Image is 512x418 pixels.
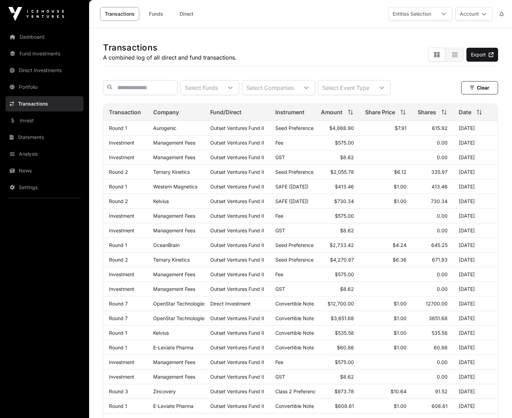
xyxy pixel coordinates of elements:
td: [DATE] [453,136,498,150]
a: Round 1 [109,345,127,350]
td: [DATE] [453,296,498,311]
td: $60.86 [315,340,360,355]
span: Seed Preference Shares [275,242,331,248]
td: $4,270.97 [315,253,360,267]
a: Outset Ventures Fund II [210,242,264,248]
a: Analysis [6,146,84,162]
a: Investment [109,271,134,277]
span: SAFE ([DATE]) [275,198,308,204]
a: Outset Ventures Fund II [210,169,264,175]
a: Kelvius [153,198,169,204]
a: Settings [6,180,84,195]
a: Outset Ventures Fund II [210,330,264,336]
span: 0.00 [437,213,448,219]
a: Round 1 [109,125,127,131]
td: [DATE] [453,165,498,179]
span: 535.58 [432,330,448,336]
div: Chat Widget [477,385,512,418]
span: 0.00 [437,140,448,146]
td: [DATE] [453,238,498,253]
span: GST [275,227,285,233]
td: $575.00 [315,355,360,370]
td: $2,055.78 [315,165,360,179]
td: [DATE] [453,282,498,296]
span: Seed Preference Shares [275,257,331,263]
td: [DATE] [453,267,498,282]
td: $730.34 [315,194,360,209]
span: 3651.68 [429,315,448,321]
span: 0.00 [437,271,448,277]
span: Shares [418,108,436,116]
a: E-Leviate Pharma [153,403,194,409]
a: Transactions [100,7,139,21]
span: $1.00 [394,403,407,409]
p: Management Fees [153,227,199,233]
span: $1.00 [394,301,407,307]
span: 60.86 [434,345,448,350]
span: $7.91 [395,125,407,131]
a: Zincovery [153,388,176,394]
a: Fund Investments [6,46,84,61]
td: $575.00 [315,136,360,150]
div: Select Event Type [318,80,373,95]
a: Investment [109,227,134,233]
span: Date [459,108,471,116]
a: OceanBrain [153,242,180,248]
span: Class 2 Preference Shares [275,388,336,394]
div: Select Funds [181,80,222,95]
span: Fee [275,140,283,146]
span: 0.00 [437,359,448,365]
td: [DATE] [453,209,498,223]
p: A combined log of all direct and fund transactions. [103,53,237,62]
a: Direct Investments [6,63,84,78]
a: Outset Ventures Fund II [210,403,264,409]
a: Outset Ventures Fund II [210,184,264,189]
span: Fee [275,359,283,365]
h1: Transactions [103,42,237,53]
td: $535.58 [315,326,360,340]
span: 671.93 [432,257,448,263]
span: $1.00 [394,330,407,336]
a: Outset Ventures Fund II [210,345,264,350]
p: Management Fees [153,154,199,160]
td: [DATE] [453,355,498,370]
span: GST [275,286,285,292]
a: Portfolio [6,79,84,95]
a: Investment [109,213,134,219]
span: $6.36 [393,257,407,263]
a: Outset Ventures Fund II [210,257,264,263]
a: Investment [109,374,134,380]
span: 0.00 [437,374,448,380]
a: Ternary Kinetics [153,169,190,175]
td: $608.61 [315,399,360,413]
span: Transaction [109,108,141,116]
a: News [6,163,84,178]
td: [DATE] [453,179,498,194]
span: 91.52 [435,388,448,394]
a: Aurogenic [153,125,176,131]
span: Company [153,108,179,116]
p: Management Fees [153,271,199,277]
a: Export [466,48,498,62]
a: Outset Ventures Fund II [210,140,264,146]
span: GST [275,154,285,160]
span: $1.00 [394,315,407,321]
a: Dashboard [6,29,84,45]
a: OpenStar Technologies [153,301,206,307]
a: Round 3 [109,388,128,394]
span: 608.61 [432,403,448,409]
p: Management Fees [153,140,199,146]
td: [DATE] [453,340,498,355]
span: $6.12 [394,169,407,175]
a: E-Leviate Pharma [153,345,194,350]
span: 12700.00 [426,301,448,307]
a: Outset Ventures Fund II [210,198,264,204]
td: $12,700.00 [315,296,360,311]
td: [DATE] [453,150,498,165]
td: [DATE] [453,370,498,384]
button: Account [455,7,493,21]
a: Round 1 [109,242,127,248]
p: Management Fees [153,213,199,219]
td: $575.00 [315,267,360,282]
td: $2,733.42 [315,238,360,253]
